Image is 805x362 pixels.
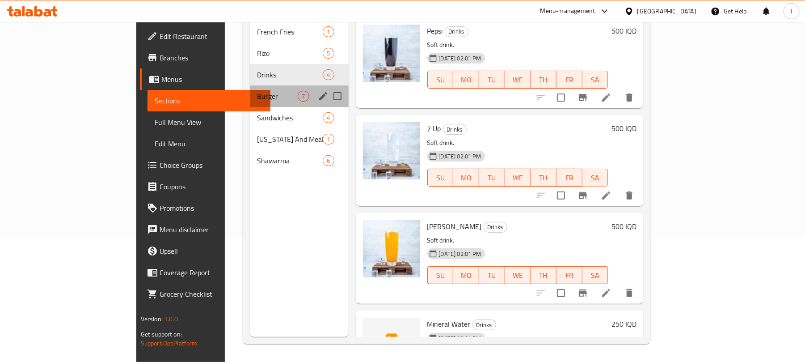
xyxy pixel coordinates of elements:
span: Promotions [160,203,264,213]
span: 1 [323,135,333,144]
div: items [323,48,334,59]
span: 1.0.0 [164,313,178,325]
span: TH [534,171,553,184]
span: Mineral Water [427,317,471,331]
button: TH [531,169,556,187]
span: 1 [323,28,333,36]
span: Choice Groups [160,160,264,170]
a: Choice Groups [140,154,271,176]
span: 4 [323,71,333,79]
h6: 500 IQD [611,122,636,135]
a: Support.OpsPlatform [141,337,198,349]
nav: Menu sections [250,17,348,175]
button: WE [505,266,531,284]
button: delete [619,185,640,206]
button: FR [556,266,582,284]
span: Drinks [473,320,496,330]
span: 4 [323,114,333,122]
span: Upsell [160,246,264,256]
div: items [298,91,309,102]
button: TH [531,266,556,284]
span: FR [560,269,579,282]
button: delete [619,87,640,108]
span: Edit Restaurant [160,31,264,42]
span: SU [431,269,450,282]
div: Burger7edit [250,85,348,107]
h6: 250 IQD [611,318,636,330]
a: Menus [140,68,271,90]
span: TH [534,73,553,86]
span: Coupons [160,181,264,192]
div: Sandwiches4 [250,107,348,128]
span: Drinks [257,69,323,80]
span: [DATE] 02:01 PM [435,152,485,161]
button: MO [453,266,479,284]
span: Drinks [443,124,466,135]
span: Sections [155,95,264,106]
div: Drinks [472,319,496,330]
a: Coverage Report [140,262,271,283]
button: MO [453,71,479,89]
span: [DATE] 02:01 PM [435,250,485,258]
img: Pepsi [363,25,420,82]
button: SA [582,266,608,284]
span: [DATE] 02:01 PM [435,54,485,63]
h6: 500 IQD [611,220,636,233]
a: Branches [140,47,271,68]
button: TU [479,71,505,89]
button: SA [582,71,608,89]
button: FR [556,71,582,89]
button: SU [427,266,454,284]
span: Burger [257,91,298,102]
button: SA [582,169,608,187]
span: TU [483,73,502,86]
span: WE [509,73,527,86]
span: WE [509,269,527,282]
button: FR [556,169,582,187]
span: Select to update [552,284,570,302]
span: SA [586,269,605,282]
button: Branch-specific-item [572,282,594,304]
span: French Fries [257,26,323,37]
span: [DATE] 02:01 PM [435,334,485,343]
span: Select to update [552,88,570,107]
h6: 500 IQD [611,25,636,37]
span: [PERSON_NAME] [427,220,482,233]
button: TU [479,266,505,284]
button: WE [505,169,531,187]
img: 7 Up [363,122,420,179]
span: Menu disclaimer [160,224,264,235]
span: 6 [323,157,333,165]
a: Menu disclaimer [140,219,271,240]
button: Branch-specific-item [572,185,594,206]
span: MO [457,269,476,282]
span: Get support on: [141,328,182,340]
span: [US_STATE] And Meals [257,134,323,145]
span: Shawarma [257,155,323,166]
span: SA [586,171,605,184]
span: Pepsi [427,24,443,38]
span: Edit Menu [155,138,264,149]
a: Edit menu item [601,190,611,201]
span: FR [560,171,579,184]
p: Soft drink. [427,235,608,246]
p: Soft drink. [427,137,608,149]
a: Promotions [140,197,271,219]
span: Select to update [552,186,570,205]
span: MO [457,73,476,86]
button: SU [427,71,454,89]
span: Rizo [257,48,323,59]
span: WE [509,171,527,184]
div: items [323,69,334,80]
p: Soft drink. [427,39,608,51]
span: 7 [298,92,308,101]
div: items [323,112,334,123]
span: Drinks [445,26,468,37]
div: Rizo5 [250,43,348,64]
img: Mirinda Orange [363,220,420,277]
button: Branch-specific-item [572,87,594,108]
div: [GEOGRAPHIC_DATA] [637,6,696,16]
button: TH [531,71,556,89]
